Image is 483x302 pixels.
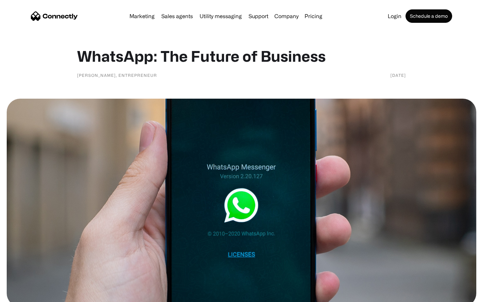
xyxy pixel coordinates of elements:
h1: WhatsApp: The Future of Business [77,47,406,65]
div: Company [274,11,299,21]
a: Marketing [127,13,157,19]
ul: Language list [13,290,40,300]
a: Pricing [302,13,325,19]
div: [DATE] [390,72,406,79]
aside: Language selected: English [7,290,40,300]
a: Support [246,13,271,19]
a: Login [385,13,404,19]
a: Sales agents [159,13,196,19]
a: Utility messaging [197,13,245,19]
div: Company [272,11,301,21]
a: Schedule a demo [406,9,452,23]
a: home [31,11,78,21]
div: [PERSON_NAME], Entrepreneur [77,72,157,79]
